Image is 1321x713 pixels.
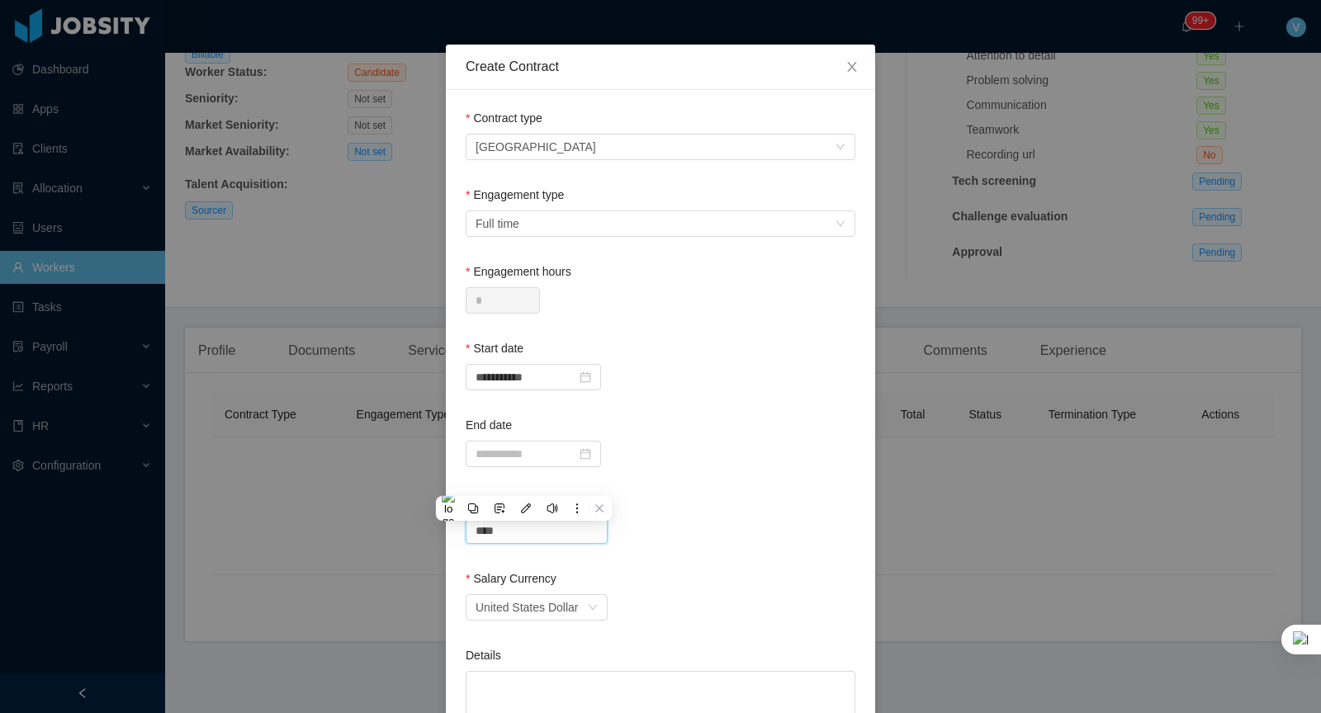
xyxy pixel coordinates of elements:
[466,288,539,313] input: Engagement hours
[466,418,512,432] label: End date
[466,265,571,278] label: Engagement hours
[588,602,598,614] i: icon: down
[466,518,607,543] input: Salary
[466,572,556,585] label: Salary Currency
[836,219,845,230] i: icon: down
[580,448,591,460] i: icon: calendar
[476,135,596,159] div: USA
[466,342,523,355] label: Start date
[476,211,519,236] div: Full time
[836,142,845,153] i: icon: down
[466,58,855,76] div: Create Contract
[466,188,564,201] label: Engagement type
[466,111,542,125] label: Contract type
[829,45,875,91] button: Close
[476,595,579,620] div: United States Dollar
[845,60,859,73] i: icon: close
[466,649,501,662] label: Details
[580,371,591,383] i: icon: calendar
